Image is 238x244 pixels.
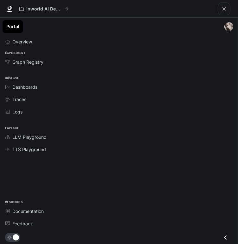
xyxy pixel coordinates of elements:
a: LLM Playground [3,132,235,143]
a: Graph Registry [3,56,235,67]
p: Inworld AI Demos [26,6,62,12]
span: Logs [12,108,23,115]
button: Close drawer [218,231,233,244]
a: Logs [3,106,235,117]
span: Feedback [12,220,33,227]
span: Documentation [12,208,44,215]
span: TTS Playground [12,146,46,153]
span: Graph Registry [12,59,43,65]
a: Dashboards [3,81,235,93]
span: Traces [12,96,26,103]
a: Feedback [3,218,235,229]
span: Overview [12,38,32,45]
button: All workspaces [16,3,72,15]
span: Dashboards [12,84,37,90]
button: User avatar [222,20,235,33]
img: User avatar [224,22,233,31]
a: Documentation [3,206,235,217]
span: LLM Playground [12,134,47,140]
a: TTS Playground [3,144,235,155]
a: Overview [3,36,235,47]
span: Dark mode toggle [13,234,19,241]
button: open drawer [218,3,230,15]
a: Portal [3,20,23,33]
a: Traces [3,94,235,105]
